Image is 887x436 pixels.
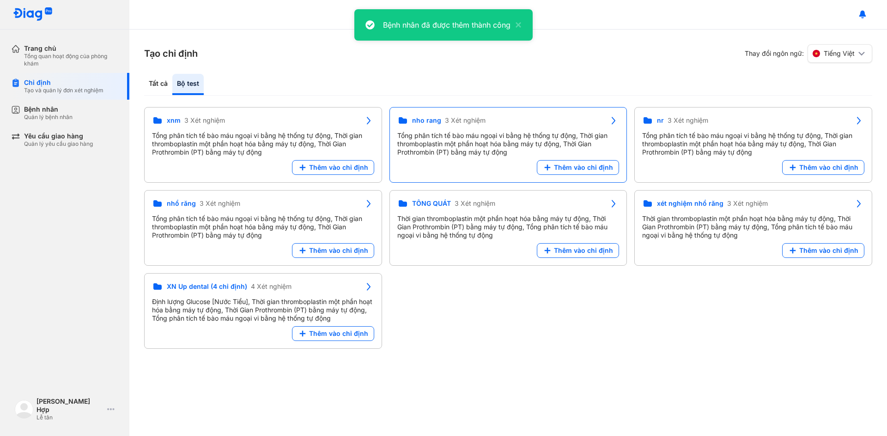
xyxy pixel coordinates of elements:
[24,87,103,94] div: Tạo và quản lý đơn xét nghiệm
[24,140,93,148] div: Quản lý yêu cầu giao hàng
[782,160,864,175] button: Thêm vào chỉ định
[200,199,240,208] span: 3 Xét nghiệm
[799,246,858,255] span: Thêm vào chỉ định
[184,116,225,125] span: 3 Xét nghiệm
[292,326,374,341] button: Thêm vào chỉ định
[309,329,368,338] span: Thêm vào chỉ định
[167,282,247,291] span: XN Up dental (4 chỉ định)
[36,414,103,421] div: Lễ tân
[152,215,374,239] div: Tổng phân tích tế bào máu ngoại vi bằng hệ thống tự động, Thời gian thromboplastin một phần hoạt ...
[167,199,196,208] span: nhổ răng
[537,160,619,175] button: Thêm vào chỉ định
[172,74,204,95] div: Bộ test
[15,400,33,418] img: logo
[144,47,198,60] h3: Tạo chỉ định
[445,116,486,125] span: 3 Xét nghiệm
[412,116,441,125] span: nho rang
[24,105,73,113] div: Bệnh nhân
[412,199,451,208] span: TỔNG QUÁT
[782,243,864,258] button: Thêm vào chỉ định
[642,215,864,239] div: Thời gian thromboplastin một phần hoạt hóa bằng máy tự động, Thời Gian Prothrombin (PT) bằng máy ...
[554,246,613,255] span: Thêm vào chỉ định
[152,298,374,323] div: Định lượng Glucose [Nước Tiểu], Thời gian thromboplastin một phần hoạt hóa bằng máy tự động, Thời...
[167,116,181,125] span: xnm
[510,19,522,30] button: close
[292,160,374,175] button: Thêm vào chỉ định
[397,215,620,239] div: Thời gian thromboplastin một phần hoạt hóa bằng máy tự động, Thời Gian Prothrombin (PT) bằng máy ...
[292,243,374,258] button: Thêm vào chỉ định
[24,44,118,53] div: Trang chủ
[668,116,708,125] span: 3 Xét nghiệm
[455,199,495,208] span: 3 Xét nghiệm
[152,131,374,156] div: Tổng phân tích tế bào máu ngoại vi bằng hệ thống tự động, Thời gian thromboplastin một phần hoạt ...
[799,163,858,172] span: Thêm vào chỉ định
[24,53,118,67] div: Tổng quan hoạt động của phòng khám
[24,78,103,87] div: Chỉ định
[309,246,368,255] span: Thêm vào chỉ định
[657,199,723,208] span: xét nghiệm nhổ răng
[36,397,103,414] div: [PERSON_NAME] Hợp
[554,163,613,172] span: Thêm vào chỉ định
[251,282,292,291] span: 4 Xét nghiệm
[309,163,368,172] span: Thêm vào chỉ định
[745,44,872,63] div: Thay đổi ngôn ngữ:
[537,243,619,258] button: Thêm vào chỉ định
[144,74,172,95] div: Tất cả
[727,199,768,208] span: 3 Xét nghiệm
[383,19,510,30] div: Bệnh nhân đã được thêm thành công
[24,113,73,121] div: Quản lý bệnh nhân
[657,116,664,125] span: nr
[13,7,53,22] img: logo
[397,131,620,156] div: Tổng phân tích tế bào máu ngoại vi bằng hệ thống tự động, Thời gian thromboplastin một phần hoạt ...
[642,131,864,156] div: Tổng phân tích tế bào máu ngoại vi bằng hệ thống tự động, Thời gian thromboplastin một phần hoạt ...
[24,132,93,140] div: Yêu cầu giao hàng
